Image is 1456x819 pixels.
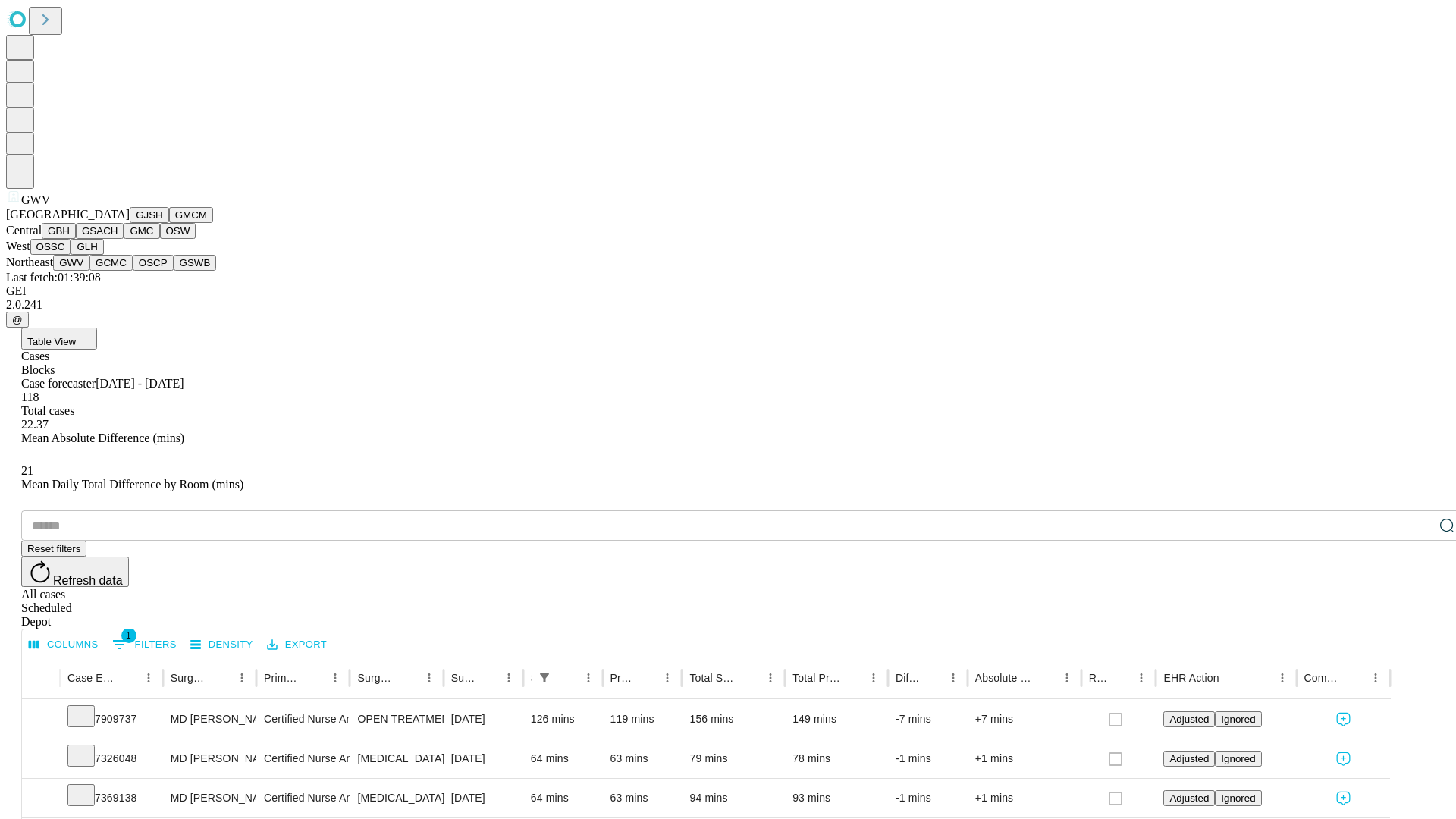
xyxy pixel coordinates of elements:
button: Menu [325,667,346,689]
span: West [6,240,30,253]
span: 21 [21,464,33,477]
button: OSW [160,223,196,239]
button: Show filters [108,632,180,657]
button: Show filters [534,667,555,689]
button: Menu [760,667,781,689]
div: 78 mins [792,739,880,778]
button: Expand [30,746,52,773]
button: Menu [419,667,440,689]
div: 7326048 [67,739,155,778]
button: OSCP [133,255,174,271]
span: @ [12,314,23,325]
div: 63 mins [610,779,675,817]
button: Sort [842,667,863,689]
div: 7909737 [67,700,155,739]
button: Sort [1035,667,1056,689]
button: Sort [557,667,578,689]
button: Refresh data [21,557,129,587]
button: GSWB [174,255,217,271]
button: Adjusted [1163,711,1215,727]
div: 7369138 [67,779,155,817]
div: 126 mins [531,700,595,739]
div: Certified Nurse Anesthetist [264,700,342,739]
button: Export [263,633,331,657]
button: Menu [578,667,599,689]
div: Predicted In Room Duration [610,672,635,684]
div: Primary Service [264,672,302,684]
div: [DATE] [451,700,516,739]
div: -1 mins [896,739,960,778]
span: Ignored [1221,714,1255,725]
button: Sort [1221,667,1242,689]
span: Central [6,224,42,237]
button: GCMC [89,255,133,271]
button: Sort [921,667,943,689]
button: GSACH [76,223,124,239]
button: Ignored [1215,790,1261,806]
span: Adjusted [1169,792,1209,804]
span: GWV [21,193,50,206]
div: 63 mins [610,739,675,778]
button: Sort [303,667,325,689]
div: Certified Nurse Anesthetist [264,739,342,778]
div: Surgery Name [357,672,395,684]
button: OSSC [30,239,71,255]
button: Sort [477,667,498,689]
span: Reset filters [27,543,80,554]
button: Expand [30,786,52,812]
div: [DATE] [451,739,516,778]
div: Difference [896,672,920,684]
span: [GEOGRAPHIC_DATA] [6,208,130,221]
span: Northeast [6,256,53,268]
span: [DATE] - [DATE] [96,377,184,390]
span: Ignored [1221,792,1255,804]
span: Mean Daily Total Difference by Room (mins) [21,478,243,491]
button: Sort [1344,667,1365,689]
div: 156 mins [689,700,777,739]
span: Case forecaster [21,377,96,390]
button: Menu [1056,667,1078,689]
button: Ignored [1215,711,1261,727]
span: Last fetch: 01:39:08 [6,271,101,284]
div: +7 mins [975,700,1074,739]
button: Adjusted [1163,790,1215,806]
div: Surgery Date [451,672,475,684]
button: GLH [71,239,103,255]
span: 22.37 [21,418,49,431]
button: Menu [943,667,964,689]
div: [DATE] [451,779,516,817]
button: Menu [231,667,253,689]
button: Menu [138,667,159,689]
button: Sort [1109,667,1131,689]
button: Sort [739,667,760,689]
div: 1 active filter [534,667,555,689]
button: Menu [1365,667,1386,689]
div: OPEN TREATMENT BIMALLEOLAR [MEDICAL_DATA] [357,700,435,739]
div: Absolute Difference [975,672,1034,684]
div: [MEDICAL_DATA] PLACEMENT [MEDICAL_DATA], [357,779,435,817]
span: Total cases [21,404,74,417]
div: GEI [6,284,1450,298]
span: Table View [27,336,76,347]
div: 2.0.241 [6,298,1450,312]
span: Refresh data [53,574,123,587]
button: Menu [657,667,678,689]
button: Sort [210,667,231,689]
button: Menu [1131,667,1152,689]
button: Sort [117,667,138,689]
button: Table View [21,328,97,350]
div: -1 mins [896,779,960,817]
div: +1 mins [975,739,1074,778]
div: 93 mins [792,779,880,817]
span: Adjusted [1169,714,1209,725]
button: @ [6,312,29,328]
button: Menu [863,667,884,689]
button: Sort [397,667,419,689]
div: Resolved in EHR [1089,672,1109,684]
div: Comments [1304,672,1342,684]
div: -7 mins [896,700,960,739]
div: MD [PERSON_NAME] [171,700,249,739]
button: Select columns [25,633,102,657]
div: MD [PERSON_NAME] [PERSON_NAME] Md [171,779,249,817]
button: GMCM [169,207,213,223]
